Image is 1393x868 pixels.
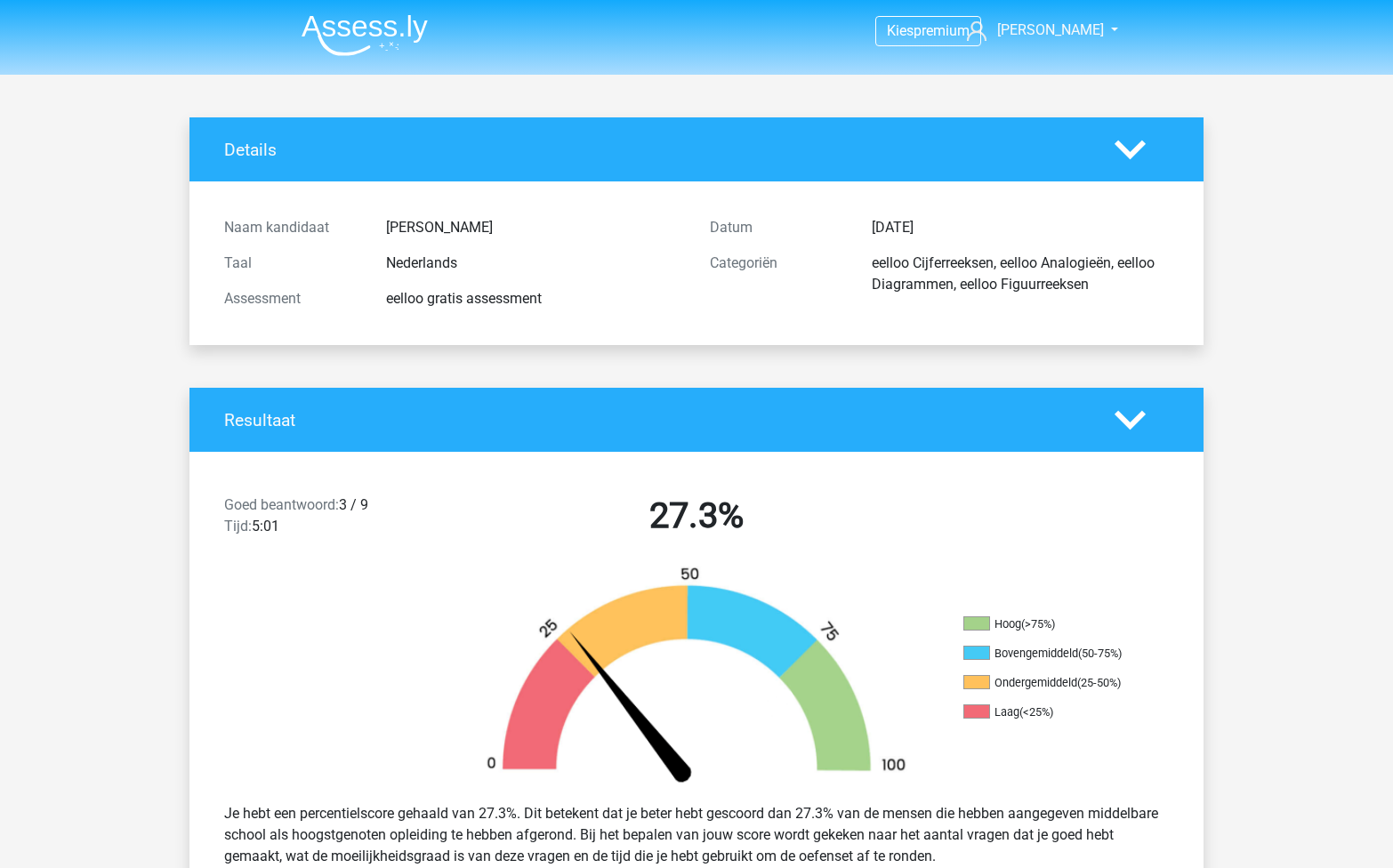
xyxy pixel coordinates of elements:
[302,14,428,56] img: Assessly
[211,288,373,309] div: Assessment
[211,253,373,274] div: Taal
[963,646,1141,662] li: Bovengemiddeld
[224,140,1088,160] h4: Details
[876,19,980,43] a: Kiespremium
[224,496,339,513] span: Goed beantwoord:
[963,616,1141,632] li: Hoog
[887,22,914,39] span: Kies
[963,704,1141,720] li: Laag
[224,410,1088,430] h4: Resultaat
[373,253,696,274] div: Nederlands
[1078,647,1122,660] div: (50-75%)
[858,253,1182,295] div: eelloo Cijferreeksen, eelloo Analogieën, eelloo Diagrammen, eelloo Figuurreeksen
[211,217,373,238] div: Naam kandidaat
[1019,705,1053,719] div: (<25%)
[696,217,858,238] div: Datum
[696,253,858,295] div: Categoriën
[914,22,970,39] span: premium
[456,566,937,789] img: 27.06d89d8064de.png
[1077,676,1121,689] div: (25-50%)
[960,20,1106,41] a: [PERSON_NAME]
[467,494,926,537] h2: 27.3%
[1021,617,1055,631] div: (>75%)
[858,217,1182,238] div: [DATE]
[963,675,1141,691] li: Ondergemiddeld
[224,518,252,534] span: Tijd:
[211,494,454,544] div: 3 / 9 5:01
[373,288,696,309] div: eelloo gratis assessment
[997,21,1104,38] span: [PERSON_NAME]
[373,217,696,238] div: [PERSON_NAME]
